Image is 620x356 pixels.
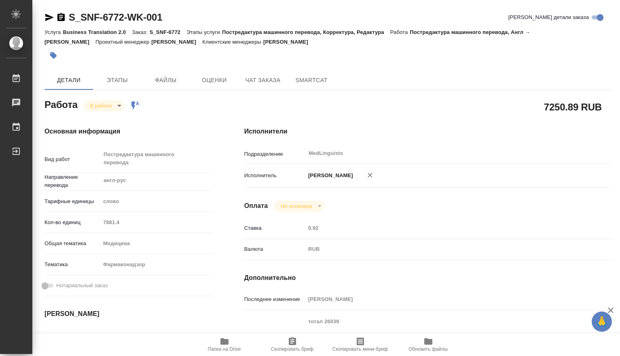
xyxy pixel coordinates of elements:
p: Исполнитель [244,172,305,180]
h4: Исполнители [244,127,611,136]
p: [PERSON_NAME] [263,39,314,45]
span: Скопировать мини-бриф [332,346,388,352]
p: Валюта [244,245,305,253]
p: Клиентские менеджеры [202,39,263,45]
p: Постредактура машинного перевода, Корректура, Редактура [222,29,390,35]
input: Пустое поле [305,293,580,305]
input: Пустое поле [305,222,580,234]
button: В работе [88,102,114,109]
span: [PERSON_NAME] детали заказа [508,13,589,21]
p: Подразделение [244,150,305,158]
p: Проектный менеджер [95,39,151,45]
span: 🙏 [595,313,609,330]
p: [PERSON_NAME] [305,172,353,180]
a: S_SNF-6772-WK-001 [69,12,162,23]
div: В работе [274,201,324,212]
span: Папка на Drive [208,346,241,352]
div: RUB [305,242,580,256]
p: Последнее изменение [244,295,305,303]
p: Тарифные единицы [44,197,100,206]
button: Удалить исполнителя [361,166,379,184]
span: Этапы [98,75,137,85]
p: Вид работ [44,155,100,163]
h2: 7250.89 RUB [544,100,602,114]
button: Не оплачена [278,203,314,210]
h4: Дополнительно [244,273,611,283]
p: Услуга [44,29,63,35]
p: Этапы услуги [186,29,222,35]
button: Скопировать ссылку для ЯМессенджера [44,13,54,22]
input: Пустое поле [100,330,171,341]
span: Детали [49,75,88,85]
h4: [PERSON_NAME] [44,309,212,319]
button: 🙏 [592,311,612,332]
span: Нотариальный заказ [56,282,108,290]
span: Чат заказа [243,75,282,85]
p: Business Translation 2.0 [63,29,132,35]
h2: Работа [44,97,78,111]
div: Медицина [100,237,212,250]
span: Файлы [146,75,185,85]
span: Оценки [195,75,234,85]
button: Скопировать бриф [258,333,326,356]
p: Кол-во единиц [44,218,100,227]
input: Пустое поле [100,216,212,228]
p: Заказ: [132,29,149,35]
p: Дата начала работ [44,332,100,340]
button: Скопировать мини-бриф [326,333,394,356]
div: В работе [84,100,124,111]
p: S_SNF-6772 [150,29,187,35]
div: слово [100,195,212,208]
p: [PERSON_NAME] [151,39,202,45]
span: SmartCat [292,75,331,85]
button: Папка на Drive [190,333,258,356]
p: Общая тематика [44,239,100,248]
p: Ставка [244,224,305,232]
button: Обновить файлы [394,333,462,356]
p: Тематика [44,261,100,269]
span: Обновить файлы [408,346,448,352]
button: Скопировать ссылку [56,13,66,22]
p: Работа [390,29,410,35]
p: Направление перевода [44,173,100,189]
h4: Оплата [244,201,268,211]
span: Скопировать бриф [271,346,313,352]
h4: Основная информация [44,127,212,136]
div: Фармаконадзор [100,258,212,271]
button: Добавить тэг [44,47,62,64]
